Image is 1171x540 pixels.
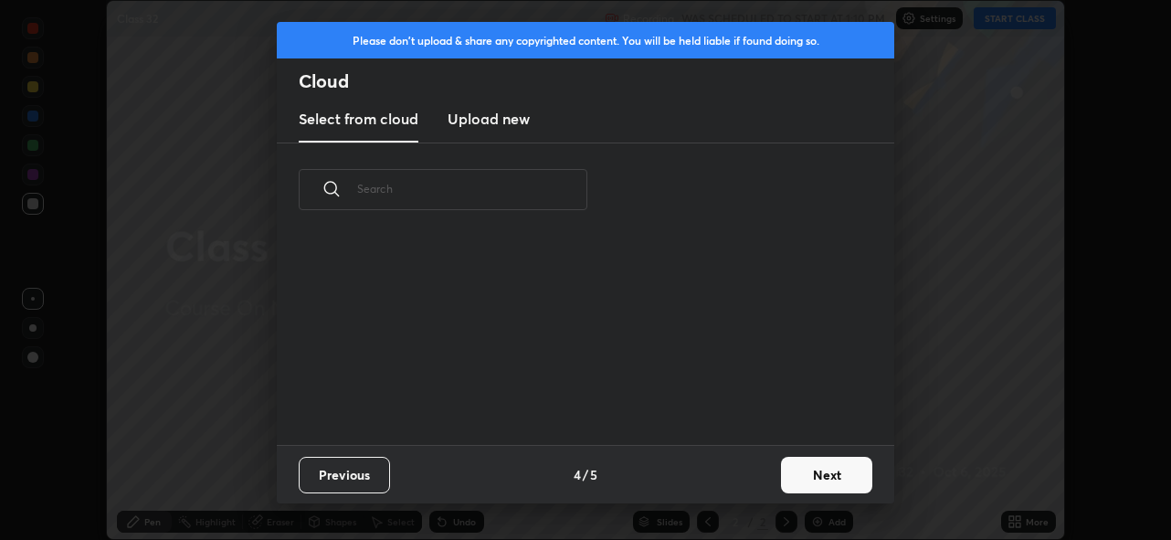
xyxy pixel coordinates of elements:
h4: 4 [574,465,581,484]
button: Next [781,457,872,493]
h4: / [583,465,588,484]
h4: 5 [590,465,597,484]
div: Please don't upload & share any copyrighted content. You will be held liable if found doing so. [277,22,894,58]
h2: Cloud [299,69,894,93]
input: Search [357,150,587,228]
button: Previous [299,457,390,493]
h3: Upload new [448,108,530,130]
h3: Select from cloud [299,108,418,130]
